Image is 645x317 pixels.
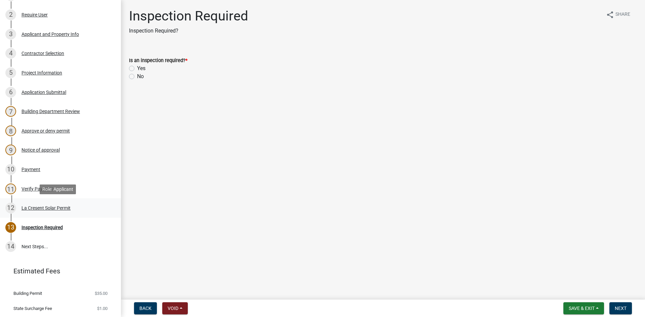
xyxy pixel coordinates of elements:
[5,67,16,78] div: 5
[21,206,71,210] div: La Cresent Solar Permit
[5,29,16,40] div: 3
[569,306,595,311] span: Save & Exit
[21,225,63,230] div: Inspection Required
[129,58,187,63] label: Is an inspection required?
[21,32,79,37] div: Applicant and Property Info
[5,164,16,175] div: 10
[139,306,152,311] span: Back
[162,302,188,314] button: Void
[5,222,16,233] div: 13
[168,306,178,311] span: Void
[21,90,66,95] div: Application Submittal
[5,106,16,117] div: 7
[97,306,107,311] span: $1.00
[563,302,604,314] button: Save & Exit
[601,8,636,21] button: shareShare
[5,264,110,278] a: Estimated Fees
[40,184,76,194] div: Role: Applicant
[129,27,248,35] p: Inspection Required?
[137,64,145,72] label: Yes
[134,302,157,314] button: Back
[21,128,70,133] div: Approve or deny permit
[606,11,614,19] i: share
[21,148,60,152] div: Notice of approval
[21,109,80,114] div: Building Department Review
[5,145,16,155] div: 9
[137,72,144,81] label: No
[21,70,62,75] div: Project Information
[5,241,16,252] div: 14
[21,51,64,56] div: Contractor Selection
[5,87,16,98] div: 6
[129,8,248,24] h1: Inspection Required
[5,183,16,194] div: 11
[5,48,16,59] div: 4
[615,306,627,311] span: Next
[95,291,107,296] span: $35.00
[609,302,632,314] button: Next
[5,9,16,20] div: 2
[21,12,48,17] div: Require User
[13,291,42,296] span: Building Permit
[21,187,53,191] div: Verify Payment
[13,306,52,311] span: State Surcharge Fee
[5,125,16,136] div: 8
[5,203,16,213] div: 12
[615,11,630,19] span: Share
[21,167,40,172] div: Payment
